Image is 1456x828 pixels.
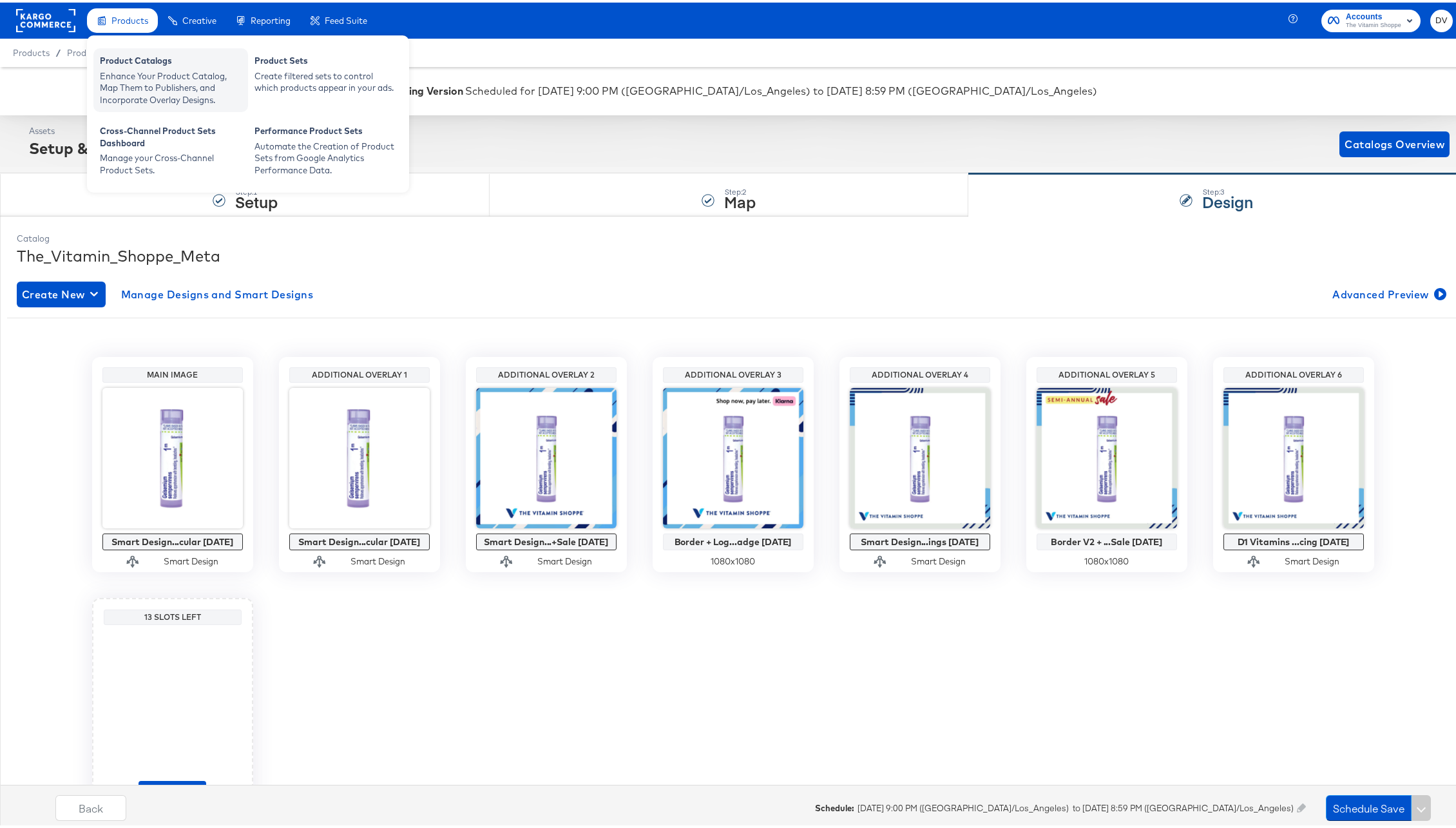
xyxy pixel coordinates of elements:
[1202,188,1253,209] strong: Design
[182,13,216,23] span: Creative
[111,13,148,23] span: Products
[1202,185,1253,194] div: Step: 3
[1326,793,1412,818] button: Schedule Save
[465,81,1097,96] div: Scheduled for [DATE] 9:00 PM ([GEOGRAPHIC_DATA]/Los_Angeles) to [DATE] 8:59 PM ([GEOGRAPHIC_DATA]...
[1346,18,1401,28] span: The Vitamin Shoppe
[55,793,126,818] button: Back
[67,45,139,55] a: Product Catalogs
[29,122,191,135] div: Assets
[1430,7,1453,30] button: DV
[251,13,291,23] span: Reporting
[13,45,50,55] span: Products
[815,800,1323,812] div: [DATE] 9:00 PM ([GEOGRAPHIC_DATA]/Los_Angeles) to [DATE] 8:59 PM ([GEOGRAPHIC_DATA]/Los_Angeles)
[29,135,191,157] div: Setup & Map Catalog
[1321,7,1421,30] button: AccountsThe Vitamin Shoppe
[724,185,756,194] div: Step: 2
[235,188,278,209] strong: Setup
[50,45,67,55] span: /
[1435,11,1448,26] span: DV
[1345,133,1444,151] span: Catalogs Overview
[325,13,367,23] span: Feed Suite
[1339,129,1450,155] button: Catalogs Overview
[815,800,854,812] div: Schedule:
[1346,8,1401,21] span: Accounts
[385,81,463,96] div: Viewing Version
[724,188,756,209] strong: Map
